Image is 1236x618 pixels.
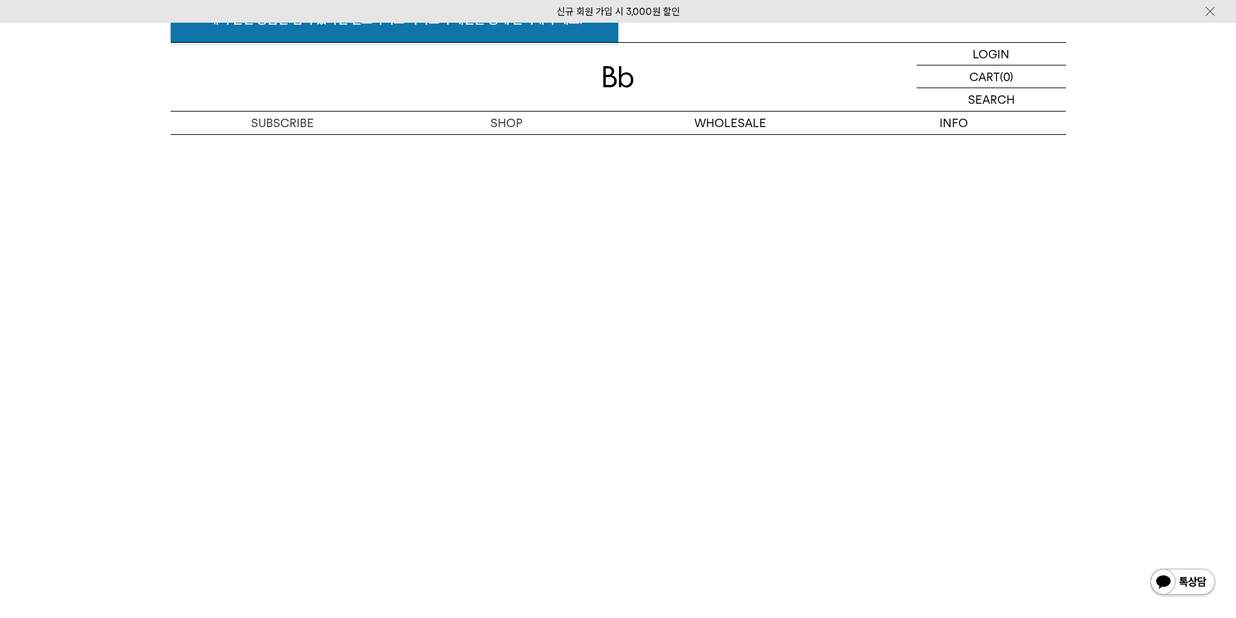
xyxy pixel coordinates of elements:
[171,112,394,134] a: SUBSCRIBE
[917,43,1066,65] a: LOGIN
[973,43,1010,65] p: LOGIN
[394,112,618,134] a: SHOP
[968,88,1015,111] p: SEARCH
[969,65,1000,88] p: CART
[557,6,680,18] a: 신규 회원 가입 시 3,000원 할인
[1000,65,1013,88] p: (0)
[618,112,842,134] p: WHOLESALE
[603,66,634,88] img: 로고
[842,112,1066,134] p: INFO
[917,65,1066,88] a: CART (0)
[1149,567,1217,599] img: 카카오톡 채널 1:1 채팅 버튼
